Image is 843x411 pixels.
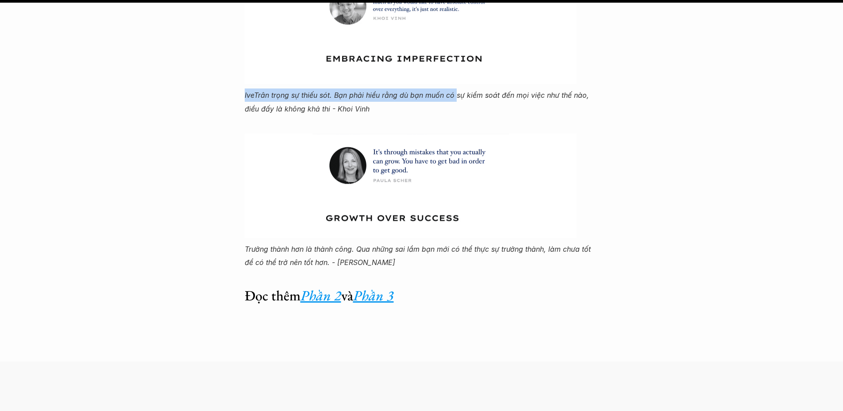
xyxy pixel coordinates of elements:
[245,91,591,113] em: IveTrân trọng sự thiếu sót. Bạn phải hiểu rằng dù bạn muốn có sự kiểm soát đến mọi việc như thế n...
[245,287,599,304] h3: Đọc thêm và
[245,245,593,267] em: Trưởng thành hơn là thành công. Qua những sai lầm bạn mới có thể thực sự trưởng thành, làm chưa t...
[300,286,341,305] a: Phần 2
[353,286,394,305] a: Phần 3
